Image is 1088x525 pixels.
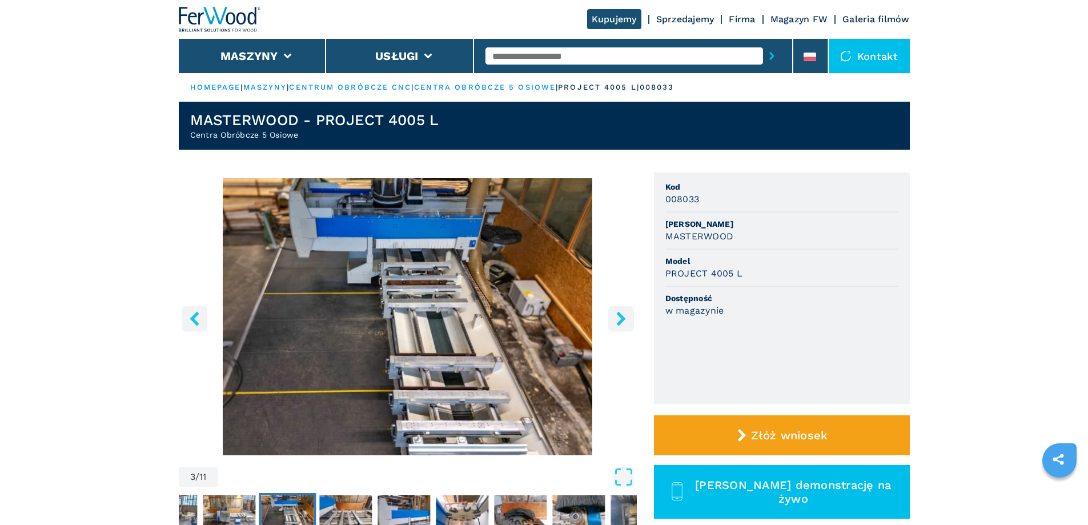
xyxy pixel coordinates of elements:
button: Open Fullscreen [221,467,634,487]
span: [PERSON_NAME] [665,218,898,230]
h3: PROJECT 4005 L [665,267,743,280]
span: Złóż wniosek [751,428,828,442]
a: maszyny [243,83,287,91]
iframe: Chat [1039,474,1079,516]
span: [PERSON_NAME] demonstrację na żywo [690,478,896,506]
span: | [411,83,413,91]
span: 3 [190,472,195,482]
span: Kod [665,181,898,193]
span: | [556,83,558,91]
h3: MASTERWOOD [665,230,734,243]
h2: Centra Obróbcze 5 Osiowe [190,129,439,141]
img: Kontakt [840,50,852,62]
button: right-button [608,306,634,331]
h3: w magazynie [665,304,724,317]
a: sharethis [1044,445,1073,474]
button: left-button [182,306,207,331]
button: Złóż wniosek [654,415,910,455]
a: Kupujemy [587,9,641,29]
a: centrum obróbcze cnc [289,83,411,91]
span: 11 [199,472,207,482]
button: Usługi [375,49,419,63]
a: Galeria filmów [842,14,910,25]
a: Magazyn FW [770,14,828,25]
span: / [195,472,199,482]
button: [PERSON_NAME] demonstrację na żywo [654,465,910,519]
a: centra obróbcze 5 osiowe [414,83,556,91]
a: HOMEPAGE [190,83,241,91]
img: Ferwood [179,7,261,32]
h1: MASTERWOOD - PROJECT 4005 L [190,111,439,129]
a: Firma [729,14,755,25]
span: | [240,83,243,91]
button: submit-button [763,43,781,69]
div: Go to Slide 3 [179,178,637,455]
span: | [287,83,289,91]
span: Dostępność [665,292,898,304]
img: Centra Obróbcze 5 Osiowe MASTERWOOD PROJECT 4005 L [179,178,637,455]
p: 008033 [640,82,675,93]
a: Sprzedajemy [656,14,714,25]
button: Maszyny [220,49,278,63]
span: Model [665,255,898,267]
p: project 4005 l | [558,82,640,93]
h3: 008033 [665,193,700,206]
div: Kontakt [829,39,910,73]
